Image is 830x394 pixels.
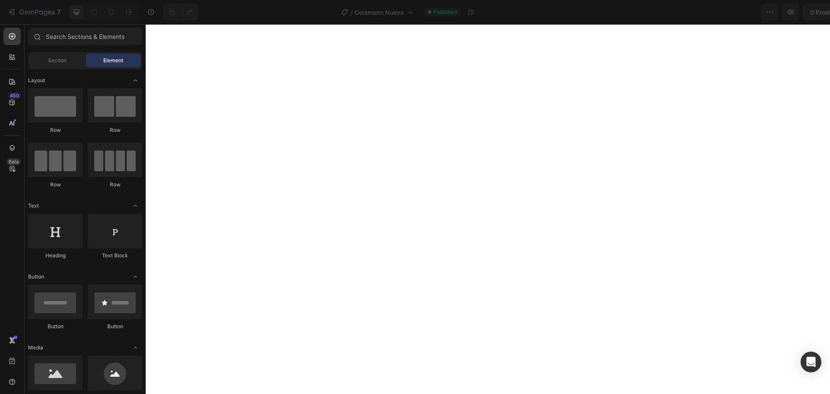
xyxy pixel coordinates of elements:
[660,8,718,17] span: 0 product assigned
[128,270,142,284] span: Toggle open
[351,8,353,17] span: /
[801,352,821,372] div: Open Intercom Messenger
[3,3,64,21] button: 7
[28,252,83,259] div: Heading
[146,24,830,394] iframe: Design area
[741,3,769,21] button: Save
[57,7,61,17] p: 7
[8,92,21,99] div: 450
[28,77,45,84] span: Layout
[748,9,762,16] span: Save
[28,181,83,189] div: Row
[28,28,142,45] input: Search Sections & Elements
[433,8,457,16] span: Published
[28,273,44,281] span: Button
[128,199,142,213] span: Toggle open
[88,181,142,189] div: Row
[48,57,67,64] span: Section
[163,3,198,21] div: Undo/Redo
[88,252,142,259] div: Text Block
[28,126,83,134] div: Row
[28,202,39,210] span: Text
[773,3,809,21] button: Publish
[103,57,123,64] span: Element
[653,3,737,21] button: 0 product assigned
[28,323,83,330] div: Button
[780,8,801,17] div: Publish
[88,126,142,134] div: Row
[128,341,142,355] span: Toggle open
[128,74,142,87] span: Toggle open
[28,344,43,352] span: Media
[88,323,142,330] div: Button
[6,158,21,165] div: Beta
[354,8,404,17] span: Colamarin Nuevo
